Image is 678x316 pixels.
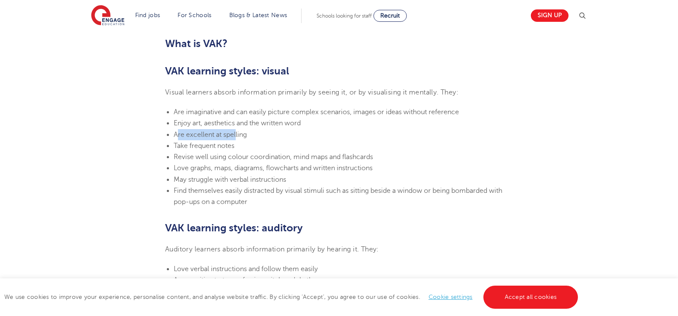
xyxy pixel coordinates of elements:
span: Visual learners absorb information primarily by seeing it, or by visualising it mentally. They: [165,89,459,96]
span: Schools looking for staff [317,13,372,19]
span: Are imaginative and can easily picture complex scenarios, images or ideas without reference [174,108,459,116]
span: Take frequent notes [174,142,234,150]
a: Cookie settings [429,294,473,300]
a: Blogs & Latest News [229,12,287,18]
a: Accept all cookies [483,286,578,309]
a: Find jobs [135,12,160,18]
span: Are sensitive to tone of voice, pitch and rhythm [174,276,319,284]
b: VAK learning styles: auditory [165,222,303,234]
a: For Schools [178,12,211,18]
img: Engage Education [91,5,124,27]
span: Enjoy art, aesthetics and the written word [174,119,301,127]
span: We use cookies to improve your experience, personalise content, and analyse website traffic. By c... [4,294,580,300]
span: Love verbal instructions and follow them easily [174,265,318,273]
span: Love graphs, maps, diagrams, flowcharts and written instructions [174,164,373,172]
span: Revise well using colour coordination, mind maps and flashcards [174,153,373,161]
span: Find themselves easily distracted by visual stimuli such as sitting beside a window or being bomb... [174,187,502,206]
span: Auditory learners absorb information primarily by hearing it. They: [165,245,379,253]
span: Are excellent at spelling [174,131,247,139]
span: May struggle with verbal instructions [174,176,286,183]
span: Recruit [380,12,400,19]
a: Sign up [531,9,568,22]
a: Recruit [373,10,407,22]
h2: What is VAK? [165,36,513,51]
b: VAK learning styles: visual [165,65,289,77]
